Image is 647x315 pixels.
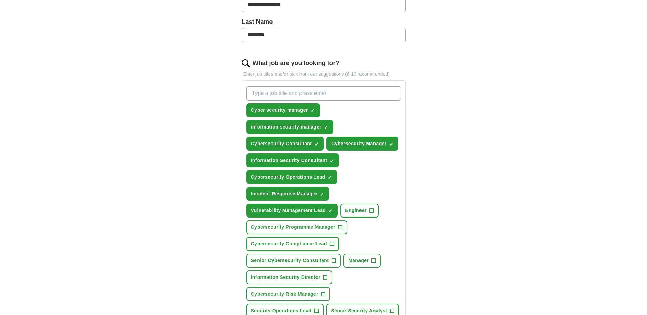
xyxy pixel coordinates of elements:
button: Incident Response Manager✓ [246,187,329,201]
button: Information Security Consultant✓ [246,153,339,167]
span: Security Operations Lead [251,307,312,314]
label: Last Name [242,17,406,27]
span: ✓ [320,192,324,197]
label: What job are you looking for? [253,59,339,68]
span: Cybersecurity Risk Manager [251,290,318,298]
input: Type a job title and press enter [246,86,401,101]
button: information security manager✓ [246,120,334,134]
button: Information Security Director [246,270,333,284]
span: Cybersecurity Consultant [251,140,312,147]
span: Cybersecurity Programme Manager [251,224,335,231]
button: Manager [343,254,381,268]
span: ✓ [328,175,332,180]
span: Information Security Consultant [251,157,327,164]
button: Cybersecurity Manager✓ [326,137,398,151]
button: Cybersecurity Consultant✓ [246,137,324,151]
span: Manager [348,257,369,264]
button: Engineer [340,204,379,217]
span: ✓ [328,208,333,214]
img: search.png [242,59,250,67]
span: ✓ [314,141,319,147]
span: Vulnerability Management Lead [251,207,326,214]
span: Senior Cybersecurity Consultant [251,257,329,264]
button: Senior Cybersecurity Consultant [246,254,341,268]
span: Cybersecurity Compliance Lead [251,240,327,247]
span: ✓ [330,158,334,164]
span: Cyber security manager [251,107,308,114]
button: Cyber security manager✓ [246,103,320,117]
button: Cybersecurity Compliance Lead [246,237,339,251]
span: ✓ [311,108,315,114]
span: Engineer [345,207,367,214]
button: Cybersecurity Operations Lead✓ [246,170,337,184]
span: Incident Response Manager [251,190,318,197]
span: Senior Security Analyst [331,307,387,314]
span: Cybersecurity Operations Lead [251,174,325,181]
button: Cybersecurity Risk Manager [246,287,330,301]
p: Enter job titles and/or pick from our suggestions (6-10 recommended) [242,71,406,78]
button: Vulnerability Management Lead✓ [246,204,338,217]
span: Information Security Director [251,274,321,281]
button: Cybersecurity Programme Manager [246,220,347,234]
span: ✓ [389,141,393,147]
span: ✓ [324,125,328,130]
span: Cybersecurity Manager [331,140,386,147]
span: information security manager [251,123,322,131]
